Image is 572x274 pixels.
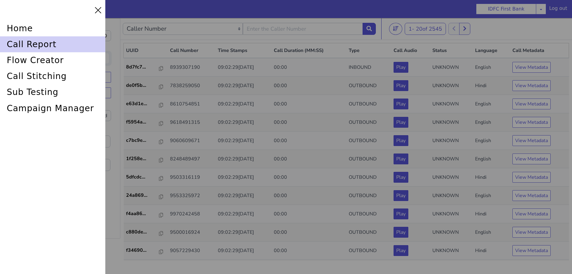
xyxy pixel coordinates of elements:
td: 8610754851 [168,77,215,95]
td: English [473,205,510,224]
span: 20 of 2545 [416,7,442,14]
a: 8d7fc7... [126,45,165,53]
button: Apply Filters [27,233,60,244]
td: 09:02:29[DATE] [215,77,271,95]
td: 9553325972 [168,169,215,187]
td: OUTBOUND [346,114,391,132]
td: English [473,114,510,132]
button: Resolved [77,54,111,65]
td: 7838259050 [168,59,215,77]
td: UNKNOWN [430,77,473,95]
td: 8248489497 [168,132,215,150]
p: f5954a... [126,100,159,108]
td: 00:00 [271,187,346,205]
button: View Metadata [512,44,551,55]
button: Reported [43,54,77,65]
button: Play [394,117,408,128]
td: UNKNOWN [430,40,473,59]
td: 00:00 [271,95,346,114]
td: 09:02:29[DATE] [215,169,271,187]
label: Flow [60,167,111,176]
td: 00:00 [271,224,346,242]
p: 1f258e... [126,137,159,144]
h6: Clear Filters [63,236,91,242]
td: 09:02:29[DATE] [215,205,271,224]
td: UNKNOWN [430,95,473,114]
a: f4aa86... [126,192,165,199]
input: Start Date [12,35,56,45]
label: End time: [65,3,111,25]
button: View Metadata [512,154,551,165]
a: 24a869... [126,174,165,181]
td: OUTBOUND [346,95,391,114]
td: 00:00 [271,132,346,150]
button: Sub Testing Calls [60,69,111,80]
label: Status [9,85,54,103]
label: Latency [60,178,111,187]
th: Status [430,25,473,40]
a: f5954a... [126,100,165,108]
button: Play [394,227,408,238]
td: English [473,77,510,95]
th: Type [346,25,391,40]
td: INBOUND [346,40,391,59]
td: OUTBOUND [346,77,391,95]
button: View Metadata [512,135,551,146]
th: Time Stamps [215,25,271,40]
td: English [473,132,510,150]
td: 09:02:29[DATE] [215,40,271,59]
td: 9618491315 [168,95,215,114]
input: Start time: [9,12,55,23]
a: c880de... [126,210,165,218]
label: Miscellaneous [9,211,60,219]
td: 00:00 [271,59,346,77]
button: 1- 20of 2545 [405,5,446,17]
td: 09:02:28[DATE] [215,242,271,260]
label: Intent [60,189,111,197]
td: 00:00 [271,205,346,224]
button: View Metadata [512,190,551,201]
th: Call Number [168,25,215,40]
button: Play [394,135,408,146]
label: Start time: [9,3,55,25]
button: View Metadata [512,117,551,128]
th: Call Duration (MM:SS) [271,25,346,40]
td: 09:02:29[DATE] [215,95,271,114]
button: View Metadata [512,209,551,220]
td: 09:02:29[DATE] [215,114,271,132]
td: English [473,95,510,114]
td: OUTBOUND [346,224,391,242]
a: e63d1e... [126,82,165,89]
input: Enter the Caller Number [243,5,363,17]
td: Hindi [473,187,510,205]
label: Entity [9,200,60,208]
p: 8d7fc7... [126,45,159,53]
button: View Metadata [512,99,551,110]
td: UNKNOWN [430,150,473,169]
td: 00:00 [271,242,346,260]
label: UX [9,178,60,187]
label: Errors [9,159,111,220]
button: Play [394,154,408,165]
button: View Metadata [512,81,551,91]
input: End time: [65,12,111,23]
td: 9057229430 [168,224,215,242]
a: f34690... [126,229,165,236]
p: f4aa86... [126,192,159,199]
td: 00:00 [271,40,346,59]
td: Hindi [473,150,510,169]
label: Flow Version [10,108,39,116]
td: 00:00 [271,169,346,187]
td: 09:02:29[DATE] [215,132,271,150]
button: View Metadata [512,172,551,183]
td: 9970242458 [168,187,215,205]
td: OUTBOUND [346,150,391,169]
label: Content [9,189,60,197]
td: OUTBOUND [346,132,391,150]
th: UUID [124,25,168,40]
td: OUTBOUND [346,242,391,260]
button: Play [394,81,408,91]
td: 9503316119 [168,150,215,169]
button: Play [394,99,408,110]
td: 9060609671 [168,114,215,132]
